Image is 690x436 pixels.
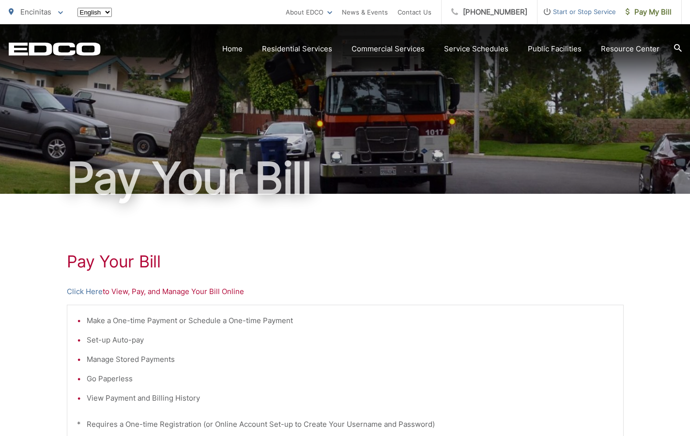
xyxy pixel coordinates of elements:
[342,6,388,18] a: News & Events
[528,43,582,55] a: Public Facilities
[87,354,613,365] li: Manage Stored Payments
[9,154,682,202] h1: Pay Your Bill
[20,7,51,16] span: Encinitas
[222,43,243,55] a: Home
[398,6,431,18] a: Contact Us
[87,392,613,404] li: View Payment and Billing History
[352,43,425,55] a: Commercial Services
[87,334,613,346] li: Set-up Auto-pay
[9,42,101,56] a: EDCD logo. Return to the homepage.
[626,6,672,18] span: Pay My Bill
[286,6,332,18] a: About EDCO
[444,43,508,55] a: Service Schedules
[67,286,103,297] a: Click Here
[77,8,112,17] select: Select a language
[67,252,624,271] h1: Pay Your Bill
[67,286,624,297] p: to View, Pay, and Manage Your Bill Online
[87,373,613,385] li: Go Paperless
[77,419,613,430] p: * Requires a One-time Registration (or Online Account Set-up to Create Your Username and Password)
[601,43,659,55] a: Resource Center
[87,315,613,327] li: Make a One-time Payment or Schedule a One-time Payment
[262,43,332,55] a: Residential Services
